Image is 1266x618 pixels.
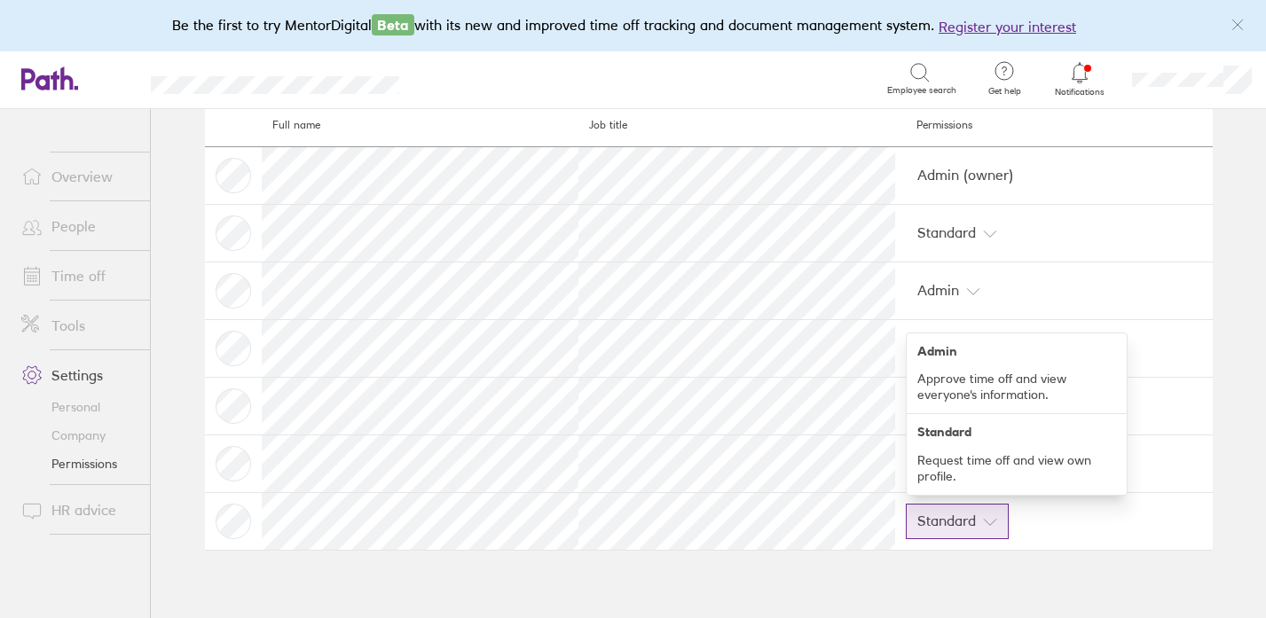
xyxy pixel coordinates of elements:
span: Standard [917,219,976,247]
div: Search [447,70,492,86]
a: Settings [7,357,150,393]
button: Standard [906,215,1009,251]
p: Approve time off and view everyone's information. [917,371,1116,403]
span: Notifications [1051,87,1109,98]
button: Admin [906,273,992,309]
button: Standard [906,331,1009,366]
span: Permissions [906,118,972,131]
a: Permissions [7,450,150,478]
button: Register your interest [939,16,1076,37]
a: Personal [7,393,150,421]
h4: Standard [917,425,1116,439]
a: Company [7,421,150,450]
a: Notifications [1051,60,1109,98]
a: People [7,208,150,244]
th: Job title [578,104,895,146]
button: Standard [906,504,1009,539]
span: Admin (owner) [906,166,1201,184]
a: Tools [7,308,150,343]
span: Employee search [887,85,956,96]
span: Admin [917,277,959,305]
span: Get help [976,86,1034,97]
a: HR advice [7,492,150,528]
a: Overview [7,159,150,194]
div: Be the first to try MentorDigital with its new and improved time off tracking and document manage... [172,14,1094,37]
span: Beta [372,14,414,35]
a: Time off [7,258,150,293]
h4: Admin [917,344,1116,358]
th: Full name [262,104,578,146]
span: Standard [917,507,976,536]
p: Request time off and view own profile. [917,452,1116,484]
